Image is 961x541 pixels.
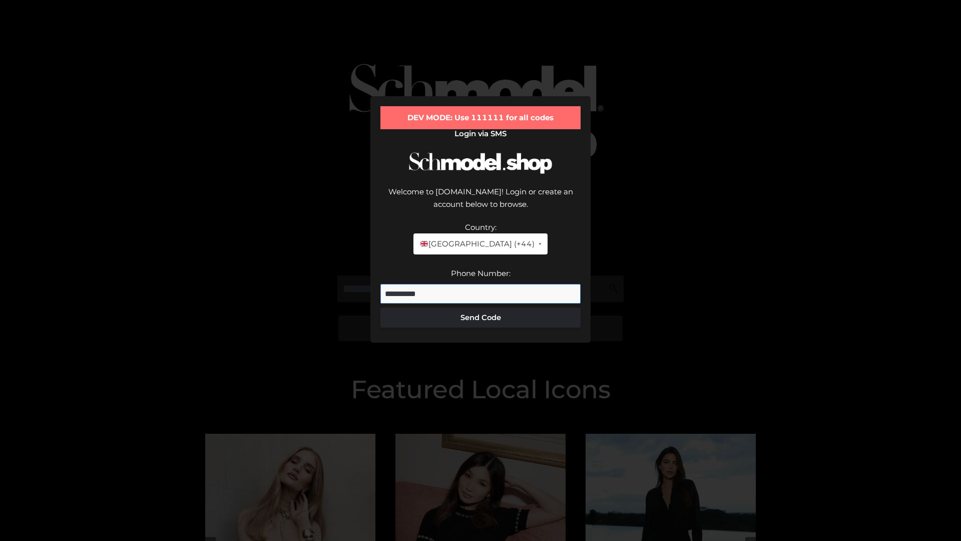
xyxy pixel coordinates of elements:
[380,106,581,129] div: DEV MODE: Use 111111 for all codes
[380,308,581,328] button: Send Code
[419,237,534,250] span: [GEOGRAPHIC_DATA] (+44)
[451,268,511,278] label: Phone Number:
[420,240,428,247] img: 🇬🇧
[465,222,497,232] label: Country:
[380,185,581,221] div: Welcome to [DOMAIN_NAME]! Login or create an account below to browse.
[405,143,556,183] img: Schmodel Logo
[380,129,581,138] h2: Login via SMS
